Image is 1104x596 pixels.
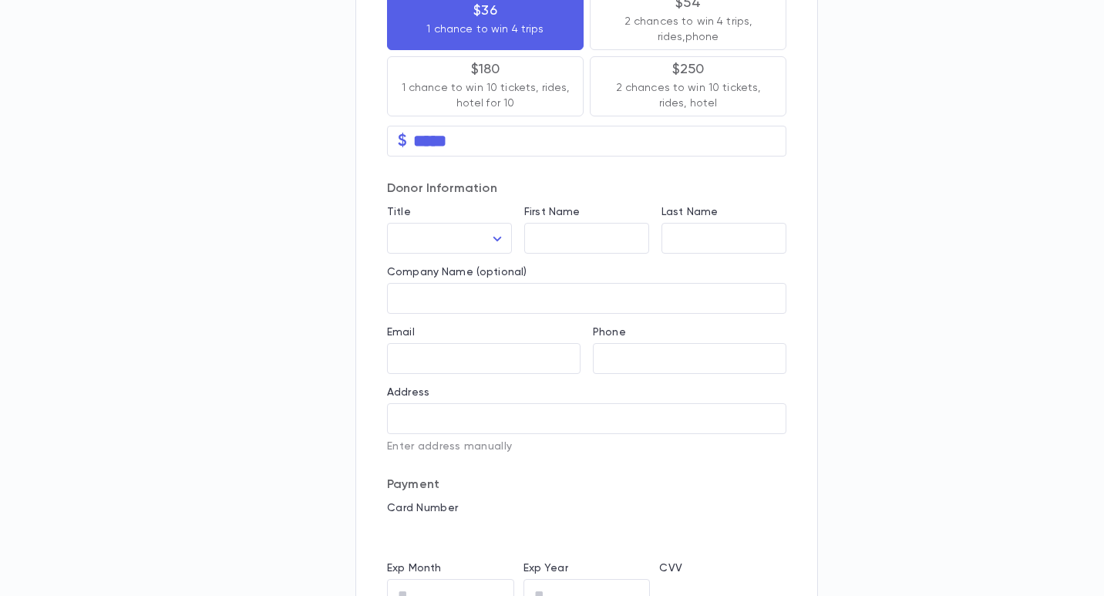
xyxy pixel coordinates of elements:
label: Exp Month [387,562,441,574]
p: 1 chance to win 10 tickets, rides, hotel for 10 [400,80,571,111]
p: $36 [473,3,497,19]
label: Exp Year [523,562,568,574]
label: Title [387,206,411,218]
p: Payment [387,477,786,493]
label: Email [387,326,415,338]
p: 1 chance to win 4 trips [426,22,544,37]
p: Donor Information [387,181,786,197]
p: $250 [672,62,705,77]
p: $ [398,133,407,149]
label: Last Name [661,206,718,218]
iframe: card [387,519,786,550]
label: Company Name (optional) [387,266,527,278]
button: $1801 chance to win 10 tickets, rides, hotel for 10 [387,56,584,116]
label: Address [387,386,429,399]
p: $180 [471,62,500,77]
p: Card Number [387,502,786,514]
div: ​ [387,224,512,254]
p: 2 chances to win 10 tickets, rides, hotel [603,80,773,111]
p: 2 chances to win 4 trips, rides,phone [603,14,773,45]
button: $2502 chances to win 10 tickets, rides, hotel [590,56,786,116]
label: First Name [524,206,580,218]
p: CVV [659,562,786,574]
label: Phone [593,326,626,338]
p: Enter address manually [387,440,786,453]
